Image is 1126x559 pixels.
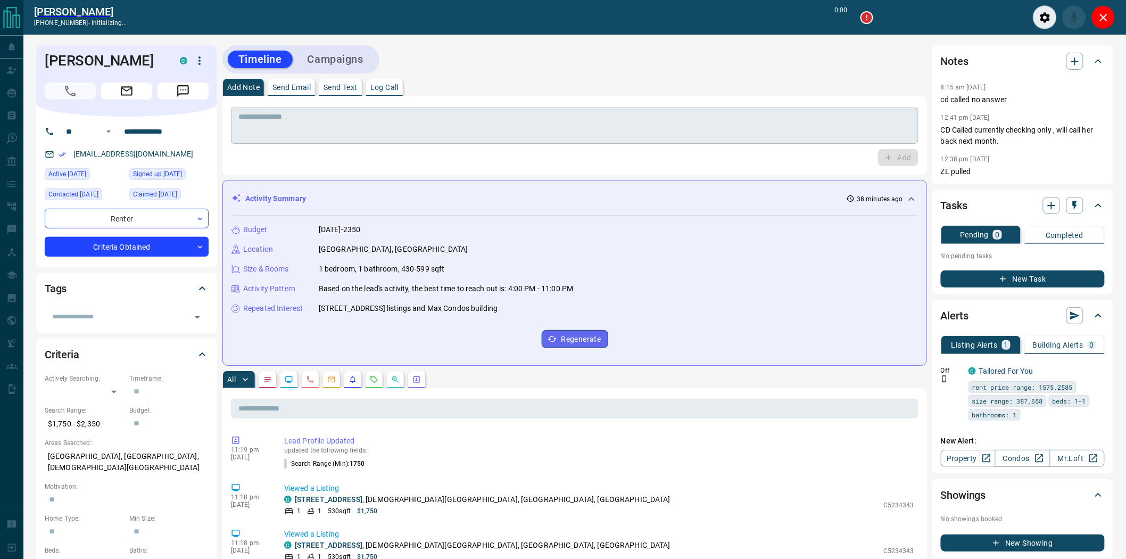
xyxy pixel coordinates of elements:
[1090,341,1094,349] p: 0
[272,84,311,91] p: Send Email
[45,342,209,367] div: Criteria
[883,546,914,556] p: C5234343
[45,209,209,228] div: Renter
[350,460,365,467] span: 1750
[243,303,303,314] p: Repeated Interest
[231,501,268,508] p: [DATE]
[231,539,268,547] p: 11:18 pm
[243,264,289,275] p: Size & Rooms
[295,541,362,549] a: [STREET_ADDRESS]
[1033,5,1057,29] div: Audio Settings
[1050,450,1105,467] a: Mr.Loft
[941,193,1105,218] div: Tasks
[941,248,1105,264] p: No pending tasks
[327,375,336,384] svg: Emails
[284,459,365,468] p: Search Range (Min) :
[284,483,914,494] p: Viewed a Listing
[972,396,1043,406] span: size range: 387,658
[357,506,378,516] p: $1,750
[941,270,1105,287] button: New Task
[319,244,468,255] p: [GEOGRAPHIC_DATA], [GEOGRAPHIC_DATA]
[1062,5,1086,29] div: Mute
[228,51,293,68] button: Timeline
[941,450,996,467] a: Property
[883,500,914,510] p: C5234343
[284,529,914,540] p: Viewed a Listing
[1053,396,1086,406] span: beds: 1-1
[129,406,209,415] p: Budget:
[941,307,968,324] h2: Alerts
[227,376,236,383] p: All
[328,506,351,516] p: 530 sqft
[297,51,374,68] button: Campaigns
[73,150,194,158] a: [EMAIL_ADDRESS][DOMAIN_NAME]
[319,303,498,314] p: [STREET_ADDRESS] listings and Max Condos building
[129,546,209,555] p: Baths:
[960,231,989,239] p: Pending
[45,546,124,555] p: Beds:
[941,114,990,121] p: 12:41 pm [DATE]
[45,237,209,257] div: Criteria Obtained
[941,303,1105,328] div: Alerts
[34,18,127,28] p: [PHONE_NUMBER] -
[951,341,998,349] p: Listing Alerts
[941,125,1105,147] p: CD Called currently checking only , will call her back next month.
[284,496,292,503] div: condos.ca
[45,406,124,415] p: Search Range:
[45,346,79,363] h2: Criteria
[295,494,670,505] p: , [DEMOGRAPHIC_DATA][GEOGRAPHIC_DATA], [GEOGRAPHIC_DATA], [GEOGRAPHIC_DATA]
[129,374,209,383] p: Timeframe:
[180,57,187,64] div: condos.ca
[129,188,209,203] div: Fri Apr 04 2025
[349,375,357,384] svg: Listing Alerts
[45,482,209,491] p: Motivation:
[34,5,127,18] a: [PERSON_NAME]
[941,197,967,214] h2: Tasks
[133,189,177,200] span: Claimed [DATE]
[941,487,986,504] h2: Showings
[231,547,268,554] p: [DATE]
[45,188,124,203] div: Mon May 05 2025
[158,83,209,100] span: Message
[370,84,399,91] p: Log Call
[941,535,1105,552] button: New Showing
[284,447,914,454] p: updated the following fields:
[835,5,848,29] p: 0:00
[227,84,260,91] p: Add Note
[542,330,608,348] button: Regenerate
[284,435,914,447] p: Lead Profile Updated
[231,189,918,209] div: Activity Summary38 minutes ago
[979,367,1033,375] a: Tailored For You
[45,438,209,448] p: Areas Searched:
[941,366,962,375] p: Off
[972,382,1073,392] span: rent price range: 1575,2585
[941,166,1105,177] p: ZL pulled
[319,224,360,235] p: [DATE]-2350
[318,506,321,516] p: 1
[319,283,573,294] p: Based on the lead's activity, the best time to reach out is: 4:00 PM - 11:00 PM
[129,168,209,183] div: Fri Apr 04 2025
[101,83,152,100] span: Email
[941,482,1105,508] div: Showings
[857,194,903,204] p: 38 minutes ago
[48,169,86,179] span: Active [DATE]
[245,193,306,204] p: Activity Summary
[297,506,301,516] p: 1
[45,83,96,100] span: Call
[941,155,990,163] p: 12:38 pm [DATE]
[45,514,124,523] p: Home Type:
[231,446,268,454] p: 11:19 pm
[243,244,273,255] p: Location
[45,374,124,383] p: Actively Searching:
[45,168,124,183] div: Sun Aug 10 2025
[1004,341,1008,349] p: 1
[243,224,268,235] p: Budget
[45,448,209,476] p: [GEOGRAPHIC_DATA], [GEOGRAPHIC_DATA], [DEMOGRAPHIC_DATA][GEOGRAPHIC_DATA]
[995,450,1050,467] a: Condos
[59,151,66,158] svg: Email Verified
[941,94,1105,105] p: cd called no answer
[231,494,268,501] p: 11:18 pm
[45,280,67,297] h2: Tags
[92,19,127,27] span: initializing...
